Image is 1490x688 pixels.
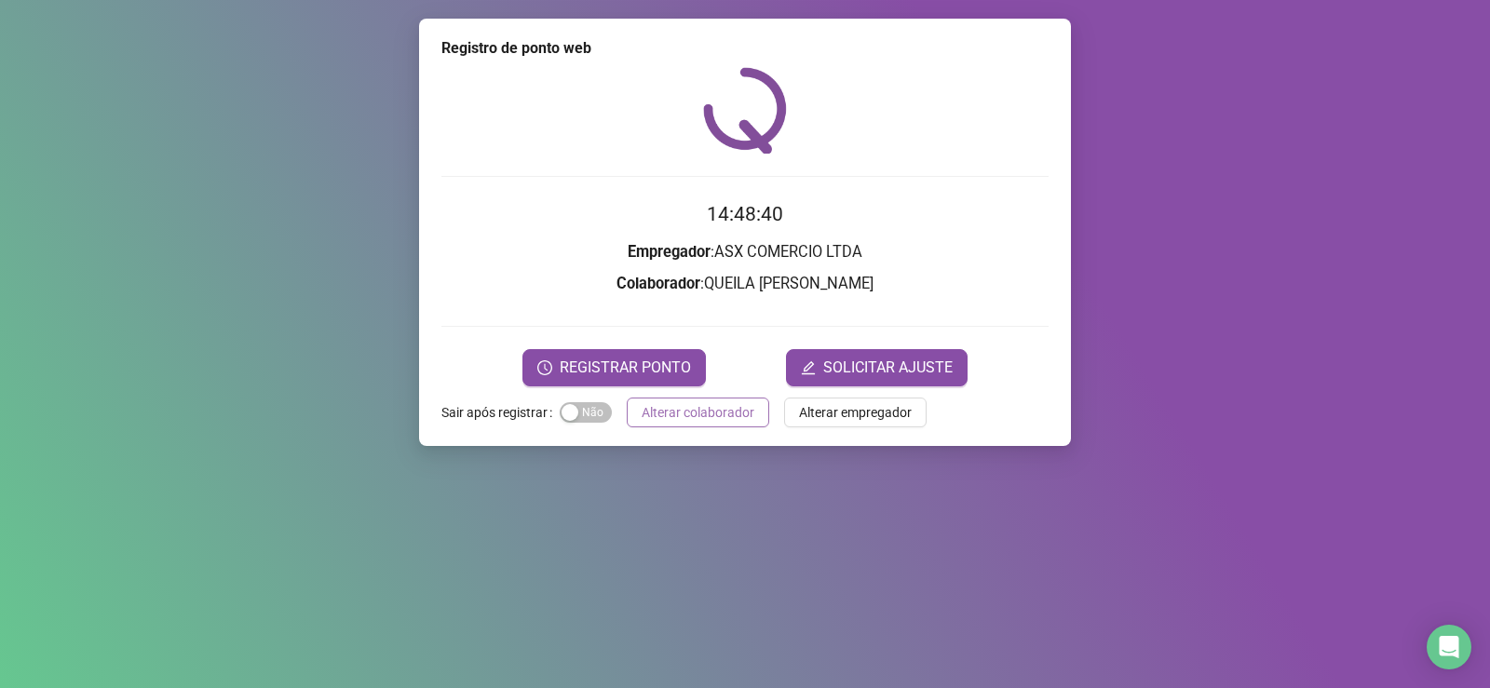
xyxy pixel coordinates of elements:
[616,275,700,292] strong: Colaborador
[799,402,912,423] span: Alterar empregador
[1427,625,1471,669] div: Open Intercom Messenger
[522,349,706,386] button: REGISTRAR PONTO
[441,37,1049,60] div: Registro de ponto web
[441,272,1049,296] h3: : QUEILA [PERSON_NAME]
[823,357,953,379] span: SOLICITAR AJUSTE
[642,402,754,423] span: Alterar colaborador
[707,203,783,225] time: 14:48:40
[703,67,787,154] img: QRPoint
[628,243,711,261] strong: Empregador
[441,240,1049,264] h3: : ASX COMERCIO LTDA
[786,349,968,386] button: editSOLICITAR AJUSTE
[801,360,816,375] span: edit
[441,398,560,427] label: Sair após registrar
[627,398,769,427] button: Alterar colaborador
[537,360,552,375] span: clock-circle
[560,357,691,379] span: REGISTRAR PONTO
[784,398,927,427] button: Alterar empregador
